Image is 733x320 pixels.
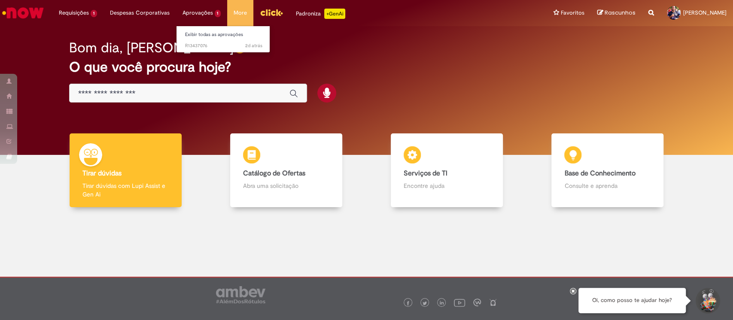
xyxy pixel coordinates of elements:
div: Padroniza [296,9,345,19]
img: logo_footer_naosei.png [489,299,497,306]
p: +GenAi [324,9,345,19]
ul: Aprovações [176,26,271,53]
a: Rascunhos [597,9,636,17]
span: Aprovações [182,9,213,17]
span: Favoritos [561,9,584,17]
p: Tirar dúvidas com Lupi Assist e Gen Ai [82,181,169,199]
img: logo_footer_workplace.png [473,299,481,306]
a: Serviços de TI Encontre ajuda [367,133,527,208]
a: Tirar dúvidas Tirar dúvidas com Lupi Assist e Gen Ai [45,133,206,208]
time: 28/08/2025 09:20:03 [245,42,262,49]
b: Base de Conhecimento [564,169,635,178]
a: Aberto R13437076 : [176,41,271,51]
p: Consulte e aprenda [564,181,651,190]
a: Base de Conhecimento Consulte e aprenda [527,133,688,208]
b: Tirar dúvidas [82,169,122,178]
img: logo_footer_ambev_rotulo_gray.png [216,286,265,303]
img: ServiceNow [1,4,45,21]
img: logo_footer_linkedin.png [440,301,444,306]
span: Requisições [59,9,89,17]
div: Oi, como posso te ajudar hoje? [578,288,686,313]
img: logo_footer_facebook.png [406,301,410,305]
p: Abra uma solicitação [243,181,329,190]
span: 1 [91,10,97,17]
a: Catálogo de Ofertas Abra uma solicitação [206,133,366,208]
span: Despesas Corporativas [110,9,170,17]
a: Exibir todas as aprovações [176,30,271,39]
span: [PERSON_NAME] [683,9,727,16]
b: Serviços de TI [404,169,447,178]
p: Encontre ajuda [404,181,490,190]
img: logo_footer_twitter.png [423,301,427,305]
span: More [234,9,247,17]
span: Rascunhos [605,9,636,17]
h2: Bom dia, [PERSON_NAME] [69,40,234,55]
img: click_logo_yellow_360x200.png [260,6,283,19]
button: Iniciar Conversa de Suporte [694,288,720,314]
b: Catálogo de Ofertas [243,169,305,178]
img: logo_footer_youtube.png [454,297,465,308]
span: R13437076 [185,42,262,49]
span: 1 [215,10,221,17]
span: 2d atrás [245,42,262,49]
h2: O que você procura hoje? [69,60,664,75]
